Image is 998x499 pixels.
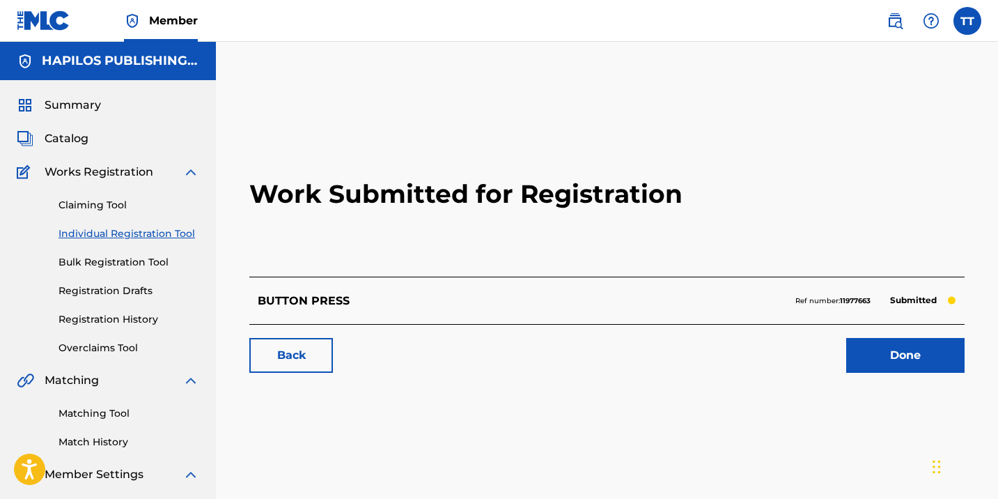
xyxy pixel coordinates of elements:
span: Matching [45,372,99,389]
h5: HAPILOS PUBLISHING, LLC [42,53,199,69]
a: Overclaims Tool [59,341,199,355]
img: expand [182,164,199,181]
p: BUTTON PRESS [258,293,350,309]
img: MLC Logo [17,10,70,31]
img: help [923,13,939,29]
a: Claiming Tool [59,198,199,213]
span: Summary [45,97,101,114]
a: Bulk Registration Tool [59,255,199,270]
img: expand [182,372,199,389]
iframe: Chat Widget [928,432,998,499]
p: Submitted [883,291,944,310]
a: Back [249,338,333,373]
iframe: Resource Center [959,309,998,421]
a: CatalogCatalog [17,130,88,147]
p: Ref number: [795,295,871,307]
span: Member Settings [45,466,143,483]
h2: Work Submitted for Registration [249,112,965,277]
img: Catalog [17,130,33,147]
img: Accounts [17,53,33,70]
div: Help [917,7,945,35]
img: Works Registration [17,164,35,181]
img: Matching [17,372,34,389]
img: search [887,13,903,29]
div: Drag [933,446,941,488]
div: User Menu [953,7,981,35]
strong: 11977663 [840,296,871,305]
img: expand [182,466,199,483]
a: SummarySummary [17,97,101,114]
a: Individual Registration Tool [59,227,199,241]
span: Member [149,13,198,29]
span: Catalog [45,130,88,147]
a: Matching Tool [59,406,199,421]
a: Public Search [881,7,909,35]
a: Registration History [59,312,199,327]
img: Summary [17,97,33,114]
a: Done [846,338,965,373]
span: Works Registration [45,164,153,181]
a: Registration Drafts [59,284,199,298]
a: Match History [59,435,199,450]
img: Top Rightsholder [124,13,141,29]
